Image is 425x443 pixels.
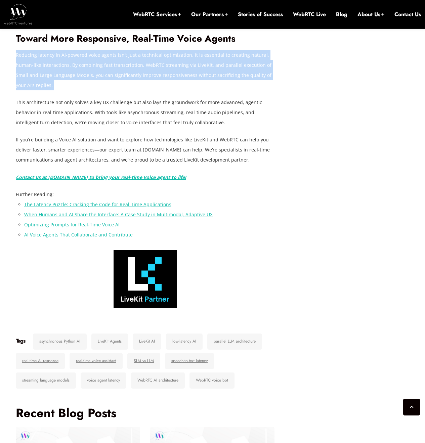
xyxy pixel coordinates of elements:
[16,97,274,128] p: This architecture not only solves a key UX challenge but also lays the groundwork for more advanc...
[165,353,214,369] a: speech-to-text latency
[131,372,185,389] a: WebRTC AI architecture
[24,211,213,218] a: When Humans and AI Share the Interface: A Case Study in Multimodal, Adaptive UX
[207,334,262,350] a: parallel LLM architecture
[70,353,123,369] a: real-time voice assistant
[16,50,274,90] p: Reducing latency in AI-powered voice agents isn’t just a technical optimization. It is essential ...
[16,189,274,200] p: Further Reading:
[4,4,33,24] img: WebRTC.ventures
[16,405,274,420] h3: Recent Blog Posts
[91,334,128,350] a: LiveKit Agents
[16,353,65,369] a: real-time AI response
[336,11,347,18] a: Blog
[33,334,87,350] a: asynchronous Python AI
[24,221,120,228] a: Optimizing Prompts for Real-Time Voice AI
[16,338,25,344] h6: Tags
[24,201,171,208] a: The Latency Puzzle: Cracking the Code for Real-Time Applications
[357,11,384,18] a: About Us
[24,231,133,238] a: AI Voice Agents That Collaborate and Contribute
[238,11,283,18] a: Stories of Success
[16,33,274,45] h2: Toward More Responsive, Real-Time Voice Agents
[166,334,203,350] a: low-latency AI
[16,135,274,165] p: If you’re building a Voice AI solution and want to explore how technologies like LiveKit and WebR...
[133,334,161,350] a: LiveKit AI
[114,250,177,308] img: WebRTC.ventures is a LiveKit development partner.
[394,11,421,18] a: Contact Us
[189,372,235,389] a: WebRTC voice bot
[191,11,228,18] a: Our Partners
[127,353,160,369] a: SLM vs LLM
[133,11,181,18] a: WebRTC Services
[81,372,126,389] a: voice agent latency
[16,372,76,389] a: streaming language models
[16,174,186,180] a: Contact us at [DOMAIN_NAME] to bring your real-time voice agent to life!
[293,11,326,18] a: WebRTC Live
